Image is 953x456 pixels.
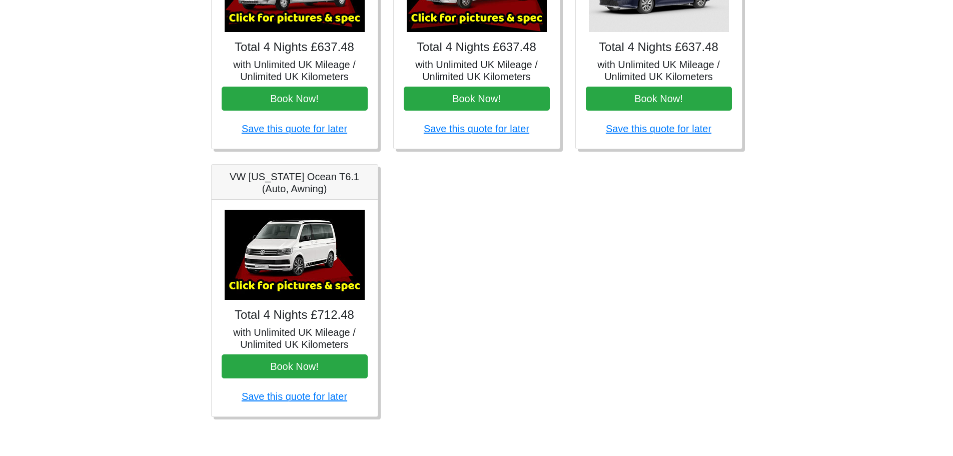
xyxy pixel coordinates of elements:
[222,59,368,83] h5: with Unlimited UK Mileage / Unlimited UK Kilometers
[222,354,368,378] button: Book Now!
[222,308,368,322] h4: Total 4 Nights £712.48
[225,210,365,300] img: VW California Ocean T6.1 (Auto, Awning)
[222,87,368,111] button: Book Now!
[404,87,550,111] button: Book Now!
[242,391,347,402] a: Save this quote for later
[424,123,529,134] a: Save this quote for later
[586,87,732,111] button: Book Now!
[404,40,550,55] h4: Total 4 Nights £637.48
[222,40,368,55] h4: Total 4 Nights £637.48
[606,123,711,134] a: Save this quote for later
[586,40,732,55] h4: Total 4 Nights £637.48
[242,123,347,134] a: Save this quote for later
[586,59,732,83] h5: with Unlimited UK Mileage / Unlimited UK Kilometers
[222,326,368,350] h5: with Unlimited UK Mileage / Unlimited UK Kilometers
[222,171,368,195] h5: VW [US_STATE] Ocean T6.1 (Auto, Awning)
[404,59,550,83] h5: with Unlimited UK Mileage / Unlimited UK Kilometers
